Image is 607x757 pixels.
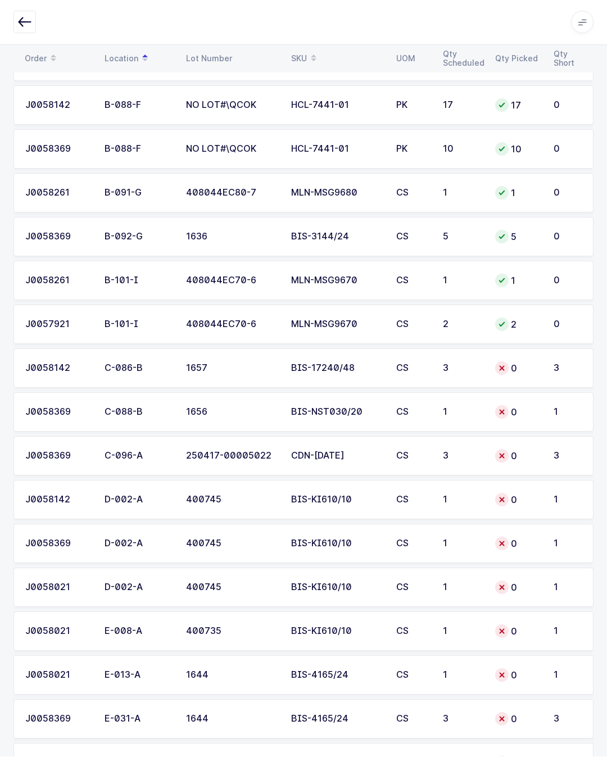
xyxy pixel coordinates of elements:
div: 0 [495,362,540,375]
div: J0058369 [25,144,91,155]
div: 1 [443,407,482,418]
div: HCL-7441-01 [291,101,383,111]
div: E-031-A [105,714,173,724]
div: D-002-A [105,495,173,505]
div: J0058021 [25,670,91,681]
div: 3 [554,364,582,374]
div: CS [396,188,429,198]
div: 1 [443,276,482,286]
div: 1 [443,627,482,637]
div: J0058369 [25,714,91,724]
div: 1 [495,187,540,200]
div: 2 [495,318,540,332]
div: 1644 [186,714,278,724]
div: 1 [443,539,482,549]
div: NO LOT#\QCOK [186,101,278,111]
div: UOM [396,55,429,64]
div: C-088-B [105,407,173,418]
div: J0058369 [25,539,91,549]
div: J0058261 [25,188,91,198]
div: 10 [443,144,482,155]
div: Qty Short [554,50,582,68]
div: CS [396,364,429,374]
div: 3 [443,451,482,461]
div: D-002-A [105,583,173,593]
div: 1 [554,407,582,418]
div: CS [396,627,429,637]
div: 0 [554,188,582,198]
div: 0 [554,232,582,242]
div: 1 [554,495,582,505]
div: J0058142 [25,364,91,374]
div: 3 [554,451,582,461]
div: CS [396,276,429,286]
div: CS [396,539,429,549]
div: 3 [443,364,482,374]
div: CS [396,670,429,681]
div: BIS-17240/48 [291,364,383,374]
div: MLN-MSG9670 [291,276,383,286]
div: CS [396,714,429,724]
div: B-101-I [105,276,173,286]
div: CS [396,495,429,505]
div: 0 [495,581,540,595]
div: 0 [554,101,582,111]
div: 10 [495,143,540,156]
div: 408044EC70-6 [186,276,278,286]
div: D-002-A [105,539,173,549]
div: CS [396,407,429,418]
div: 1657 [186,364,278,374]
div: B-088-F [105,144,173,155]
div: B-092-G [105,232,173,242]
div: 0 [495,537,540,551]
div: Qty Scheduled [443,50,482,68]
div: BIS-NST030/20 [291,407,383,418]
div: J0058142 [25,101,91,111]
div: BIS-KI610/10 [291,627,383,637]
div: Qty Picked [495,55,540,64]
div: 5 [443,232,482,242]
div: J0058369 [25,232,91,242]
div: MLN-MSG9680 [291,188,383,198]
div: BIS-4165/24 [291,670,383,681]
div: 0 [495,450,540,463]
div: 400745 [186,539,278,549]
div: 1644 [186,670,278,681]
div: 1 [443,495,482,505]
div: J0058021 [25,627,91,637]
div: BIS-4165/24 [291,714,383,724]
div: 1 [554,627,582,637]
div: 3 [554,714,582,724]
div: 0 [495,493,540,507]
div: CDN-[DATE] [291,451,383,461]
div: 0 [495,669,540,682]
div: B-088-F [105,101,173,111]
div: Lot Number [186,55,278,64]
div: SKU [291,49,383,69]
div: J0058369 [25,407,91,418]
div: 1 [554,583,582,593]
div: J0058142 [25,495,91,505]
div: CS [396,320,429,330]
div: Order [25,49,91,69]
div: 0 [495,713,540,726]
div: PK [396,144,429,155]
div: 17 [495,99,540,112]
div: E-008-A [105,627,173,637]
div: 1 [443,188,482,198]
div: E-013-A [105,670,173,681]
div: 0 [495,406,540,419]
div: 408044EC70-6 [186,320,278,330]
div: MLN-MSG9670 [291,320,383,330]
div: C-086-B [105,364,173,374]
div: BIS-3144/24 [291,232,383,242]
div: 1656 [186,407,278,418]
div: 3 [443,714,482,724]
div: J0058261 [25,276,91,286]
div: 5 [495,230,540,244]
div: 0 [554,320,582,330]
div: Location [105,49,173,69]
div: 1636 [186,232,278,242]
div: J0058021 [25,583,91,593]
div: 1 [495,274,540,288]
